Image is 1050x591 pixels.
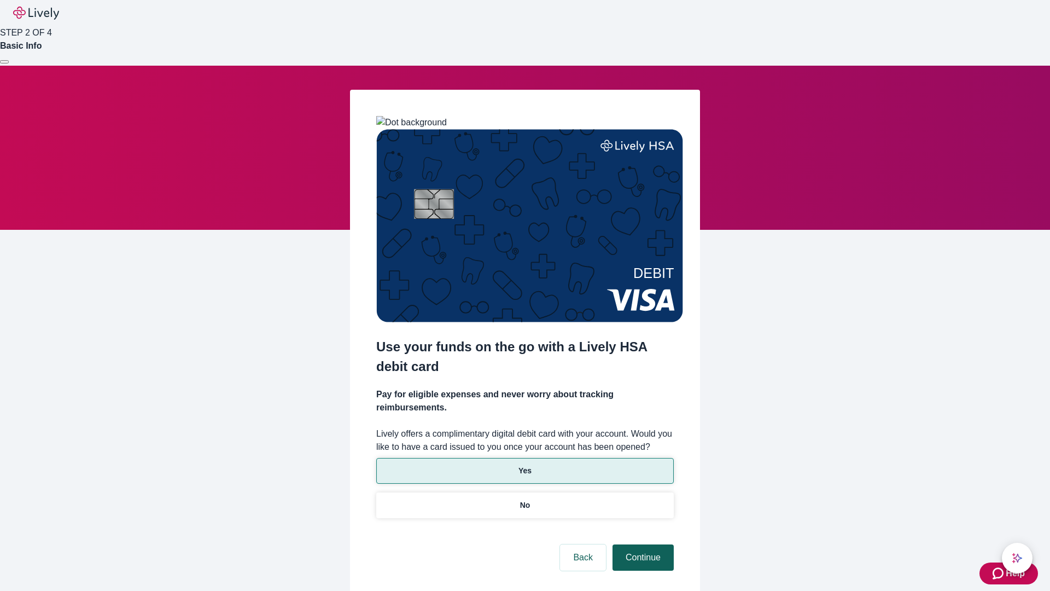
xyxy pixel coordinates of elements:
button: No [376,493,674,518]
h4: Pay for eligible expenses and never worry about tracking reimbursements. [376,388,674,414]
img: Lively [13,7,59,20]
label: Lively offers a complimentary digital debit card with your account. Would you like to have a card... [376,427,674,454]
button: Back [560,544,606,571]
h2: Use your funds on the go with a Lively HSA debit card [376,337,674,376]
button: Continue [612,544,674,571]
img: Dot background [376,116,447,129]
span: Help [1006,567,1025,580]
p: Yes [518,465,532,477]
img: Debit card [376,129,683,322]
button: Yes [376,458,674,484]
svg: Zendesk support icon [993,567,1006,580]
svg: Lively AI Assistant [1012,553,1023,564]
button: Zendesk support iconHelp [979,563,1038,584]
button: chat [1002,543,1032,573]
p: No [520,500,530,511]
